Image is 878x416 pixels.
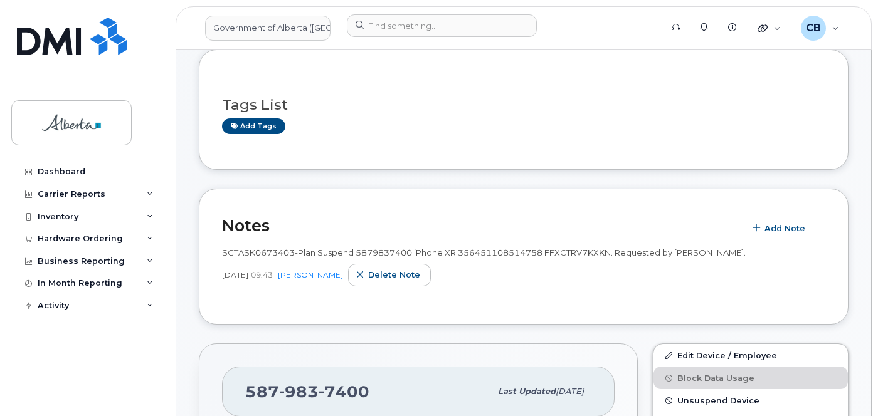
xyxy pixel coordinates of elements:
[279,382,319,401] span: 983
[245,382,369,401] span: 587
[764,222,805,234] span: Add Note
[677,396,759,405] span: Unsuspend Device
[251,269,273,280] span: 09:43
[278,270,343,279] a: [PERSON_NAME]
[222,97,825,113] h3: Tags List
[653,344,848,367] a: Edit Device / Employee
[806,21,821,36] span: CB
[347,14,537,37] input: Find something...
[222,118,285,134] a: Add tags
[653,389,848,412] button: Unsuspend Device
[368,269,420,281] span: Delete note
[348,264,431,286] button: Delete note
[498,387,556,396] span: Last updated
[319,382,369,401] span: 7400
[749,16,790,41] div: Quicklinks
[792,16,848,41] div: Carmen Borgess
[744,217,816,239] button: Add Note
[222,216,738,235] h2: Notes
[653,367,848,389] button: Block Data Usage
[222,269,248,280] span: [DATE]
[222,247,746,257] span: SCTASK0673403-Plan Suspend 5879837400 iPhone XR 356451108514758 FFXCTRV7KXKN. Requested by [PERSO...
[556,387,584,396] span: [DATE]
[205,16,331,41] a: Government of Alberta (GOA)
